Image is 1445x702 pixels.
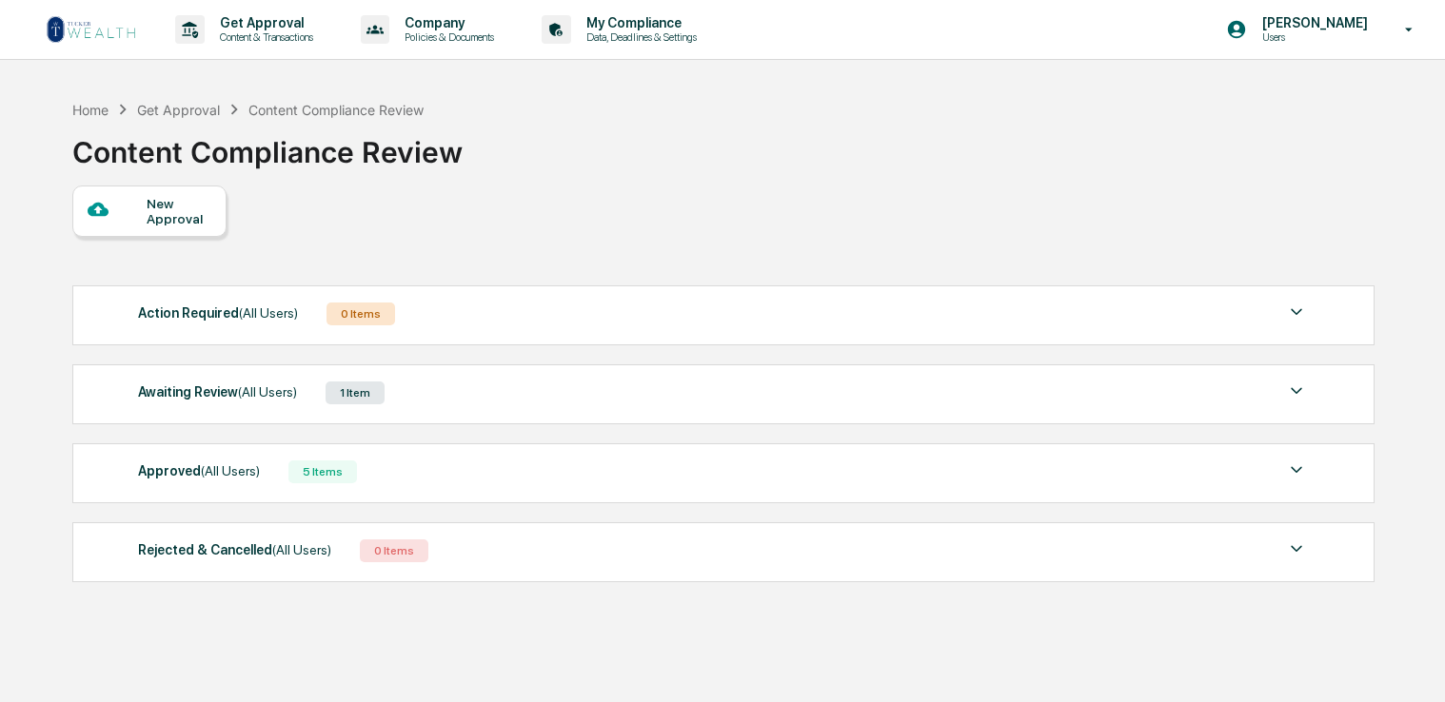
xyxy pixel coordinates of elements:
[238,384,297,400] span: (All Users)
[571,30,706,44] p: Data, Deadlines & Settings
[138,537,331,562] div: Rejected & Cancelled
[1285,380,1308,402] img: caret
[138,458,260,483] div: Approved
[1285,458,1308,481] img: caret
[571,15,706,30] p: My Compliance
[1247,30,1377,44] p: Users
[1285,301,1308,323] img: caret
[1384,639,1435,691] iframe: Open customer support
[327,302,395,325] div: 0 Items
[138,301,298,325] div: Action Required
[205,15,323,30] p: Get Approval
[137,102,220,118] div: Get Approval
[272,542,331,557] span: (All Users)
[389,30,504,44] p: Policies & Documents
[205,30,323,44] p: Content & Transactions
[1247,15,1377,30] p: [PERSON_NAME]
[389,15,504,30] p: Company
[138,380,297,404] div: Awaiting Review
[239,305,298,321] span: (All Users)
[72,102,109,118] div: Home
[360,539,428,562] div: 0 Items
[326,381,385,404] div: 1 Item
[288,460,357,483] div: 5 Items
[72,120,463,169] div: Content Compliance Review
[201,463,260,478] span: (All Users)
[46,14,137,45] img: logo
[248,102,424,118] div: Content Compliance Review
[147,196,210,226] div: New Approval
[1285,537,1308,560] img: caret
